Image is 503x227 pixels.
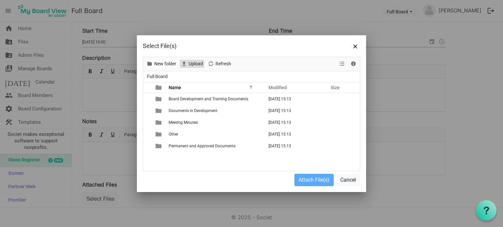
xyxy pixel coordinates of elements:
span: Documents in Development [169,108,217,113]
span: New folder [154,60,177,68]
td: is template cell column header type [152,105,167,117]
div: Details [348,57,359,71]
button: Refresh [207,60,233,68]
td: September 30, 2025 15:13 column header Modified [262,128,324,140]
td: is template cell column header type [152,128,167,140]
span: Permanent and Approved Documents [169,144,235,148]
span: Full Board [146,73,169,81]
td: September 30, 2025 15:13 column header Modified [262,140,324,152]
button: View dropdownbutton [338,60,346,68]
td: is template cell column header type [152,140,167,152]
span: Modified [269,85,287,90]
td: Other is template cell column header Name [167,128,262,140]
span: Board Development and Training Documents [169,97,248,101]
td: is template cell column header Size [324,140,360,152]
td: Documents in Development is template cell column header Name [167,105,262,117]
span: Size [331,85,340,90]
td: is template cell column header Size [324,105,360,117]
button: Upload [180,60,204,68]
div: New folder [144,57,178,71]
span: Other [169,132,178,137]
td: Meeting Minutes is template cell column header Name [167,117,262,128]
td: checkbox [143,105,152,117]
span: Upload [188,60,204,68]
button: Attach File(s) [294,174,334,186]
button: Details [349,60,358,68]
td: is template cell column header Size [324,128,360,140]
td: is template cell column header type [152,117,167,128]
div: Select File(s) [143,41,317,51]
span: Refresh [215,60,232,68]
div: Refresh [205,57,233,71]
td: is template cell column header Size [324,117,360,128]
div: Upload [178,57,205,71]
td: September 30, 2025 15:13 column header Modified [262,105,324,117]
td: Permanent and Approved Documents is template cell column header Name [167,140,262,152]
td: September 30, 2025 15:13 column header Modified [262,117,324,128]
td: Board Development and Training Documents is template cell column header Name [167,93,262,105]
span: Name [169,85,181,90]
td: checkbox [143,117,152,128]
button: New folder [145,60,177,68]
button: Cancel [336,174,360,186]
button: Close [350,41,360,51]
span: Meeting Minutes [169,120,198,125]
td: is template cell column header type [152,93,167,105]
div: View [337,57,348,71]
td: checkbox [143,128,152,140]
td: September 30, 2025 15:13 column header Modified [262,93,324,105]
td: is template cell column header Size [324,93,360,105]
td: checkbox [143,140,152,152]
td: checkbox [143,93,152,105]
